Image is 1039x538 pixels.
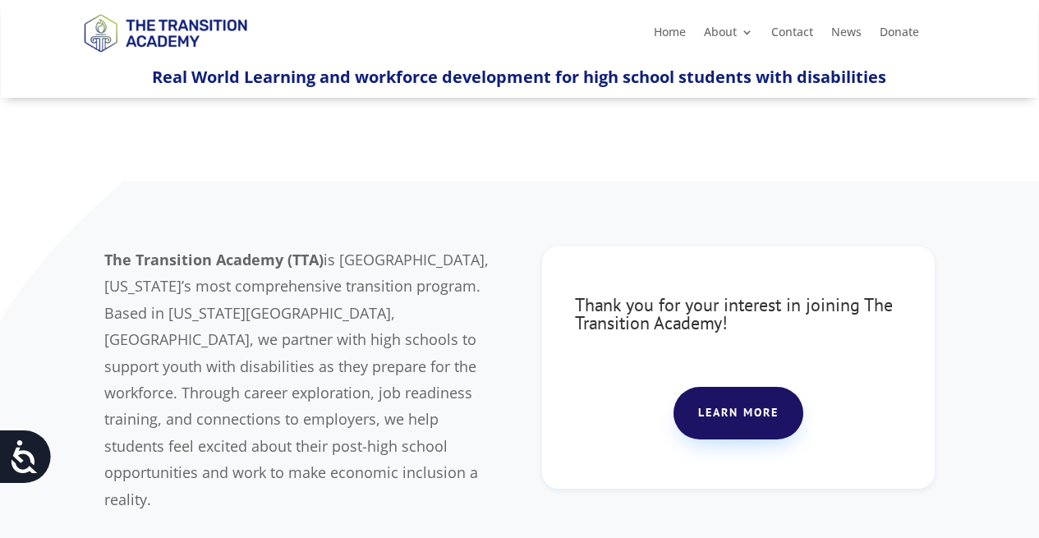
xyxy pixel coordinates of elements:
a: Learn more [674,387,803,439]
span: is [GEOGRAPHIC_DATA], [US_STATE]’s most comprehensive transition program. Based in [US_STATE][GEO... [104,250,489,509]
span: Real World Learning and workforce development for high school students with disabilities [152,66,886,88]
span: Thank you for your interest in joining The Transition Academy! [575,293,893,334]
img: TTA Brand_TTA Primary Logo_Horizontal_Light BG [76,3,254,62]
a: Contact [771,26,813,44]
b: The Transition Academy (TTA) [104,250,324,269]
a: Donate [880,26,919,44]
a: About [704,26,753,44]
a: News [831,26,862,44]
a: Home [654,26,686,44]
a: Logo-Noticias [76,49,254,65]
